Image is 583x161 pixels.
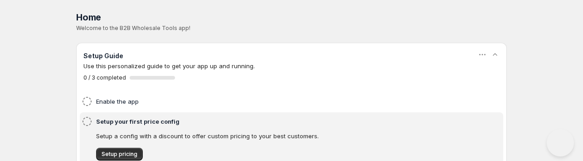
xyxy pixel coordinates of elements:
[96,117,459,126] h4: Setup your first price config
[76,25,507,32] p: Welcome to the B2B Wholesale Tools app!
[102,151,137,158] span: Setup pricing
[547,129,574,156] iframe: Help Scout Beacon - Open
[76,12,101,23] span: Home
[83,74,126,81] span: 0 / 3 completed
[83,51,123,60] h3: Setup Guide
[83,61,500,70] p: Use this personalized guide to get your app up and running.
[96,148,143,161] a: Setup pricing
[96,131,457,141] p: Setup a config with a discount to offer custom pricing to your best customers.
[96,97,459,106] h4: Enable the app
